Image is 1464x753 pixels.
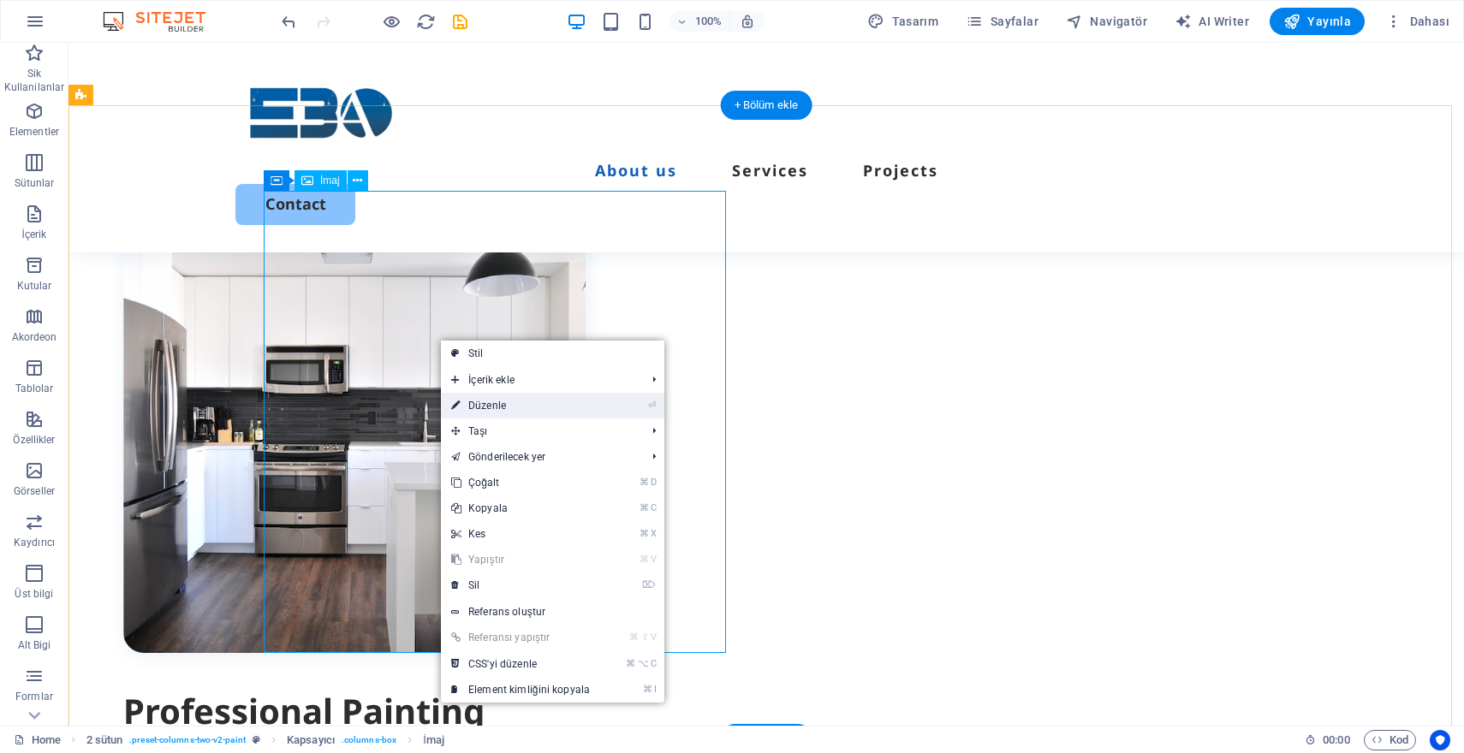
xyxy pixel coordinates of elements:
[626,658,635,669] i: ⌘
[651,528,656,539] i: X
[651,631,656,643] i: V
[9,125,59,139] p: Elementler
[1270,8,1365,35] button: Yayınla
[654,684,656,695] i: I
[1168,8,1256,35] button: AI Writer
[721,91,812,120] div: + Bölüm ekle
[278,11,299,32] button: undo
[638,658,649,669] i: ⌥
[15,587,53,601] p: Üst bilgi
[441,470,600,495] a: ⌘DÇoğalt
[287,730,335,750] span: Seçmek için tıkla. Düzenlemek için çift tıkla
[441,677,600,703] a: ⌘IElement kimliğini kopyala
[14,536,55,549] p: Kaydırıcı
[1385,13,1449,30] span: Dahası
[441,547,600,572] a: ⌘VYapıştır
[342,730,396,750] span: . columns-box
[129,730,246,750] span: . preset-columns-two-v2-paint
[441,495,600,521] a: ⌘CKopyala
[12,330,57,344] p: Akordeon
[441,572,600,598] a: ⌦Sil
[651,477,656,488] i: D
[441,444,639,470] a: Gönderilecek yer
[642,579,656,590] i: ⌦
[640,528,649,539] i: ⌘
[15,176,55,190] p: Sütunlar
[14,484,55,498] p: Görseller
[640,477,649,488] i: ⌘
[441,341,664,366] a: Stil
[450,12,470,32] i: Kaydet (Ctrl+S)
[651,658,656,669] i: C
[860,8,945,35] button: Tasarım
[1323,730,1349,750] span: 00 00
[320,175,340,186] span: İmaj
[651,502,656,513] i: C
[441,367,639,393] span: İçerik ekle
[643,684,652,695] i: ⌘
[441,393,600,418] a: ⏎Düzenle
[441,651,600,677] a: ⌘⌥CCSS'yi düzenle
[449,11,470,32] button: save
[21,228,46,241] p: İçerik
[1430,730,1450,750] button: Usercentrics
[98,11,227,32] img: Editor Logo
[17,279,52,293] p: Kutular
[423,730,444,750] span: Seçmek için tıkla. Düzenlemek için çift tıkla
[641,631,649,643] i: ⇧
[1378,8,1456,35] button: Dahası
[648,400,656,411] i: ⏎
[651,554,656,565] i: V
[1372,730,1408,750] span: Kod
[1364,730,1416,750] button: Kod
[1283,13,1351,30] span: Yayınla
[253,735,260,744] i: Bu element, özelleştirilebilir bir ön ayar
[670,11,730,32] button: 100%
[695,11,723,32] h6: 100%
[441,599,664,625] a: Referans oluştur
[441,625,600,650] a: ⌘⇧VReferansı yapıştır
[640,554,649,565] i: ⌘
[13,433,55,447] p: Özellikler
[86,730,445,750] nav: breadcrumb
[15,690,53,703] p: Formlar
[1066,13,1147,30] span: Navigatör
[1305,730,1350,750] h6: Oturum süresi
[441,418,639,444] span: Taşı
[441,521,600,547] a: ⌘XKes
[18,638,51,652] p: Alt Bigi
[867,13,938,30] span: Tasarım
[1335,733,1337,746] span: :
[959,8,1045,35] button: Sayfalar
[721,724,812,753] div: + Bölüm ekle
[640,502,649,513] i: ⌘
[279,12,299,32] i: Geri al: Renkleri değiştir (Ctrl+Z)
[14,730,61,750] a: Seçimi iptal etmek için tıkla. Sayfaları açmak için çift tıkla
[966,13,1038,30] span: Sayfalar
[415,11,436,32] button: reload
[629,631,639,643] i: ⌘
[1059,8,1154,35] button: Navigatör
[86,730,123,750] span: Seçmek için tıkla. Düzenlemek için çift tıkla
[1175,13,1249,30] span: AI Writer
[15,382,54,395] p: Tablolar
